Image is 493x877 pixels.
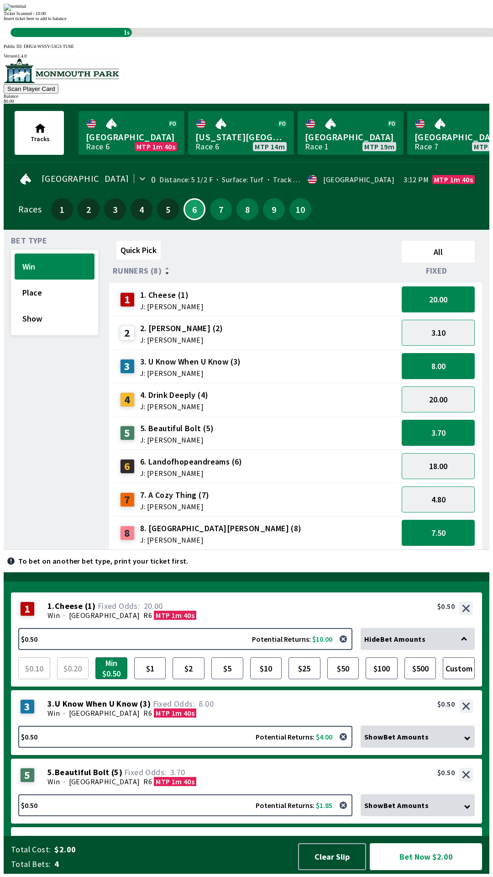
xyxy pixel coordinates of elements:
button: 1 [51,198,73,220]
button: $1 [134,657,166,679]
span: 4.80 [431,494,446,505]
span: All [406,247,471,257]
span: Track Condition: Firm [264,175,344,184]
button: 3.70 [402,420,475,446]
button: $5 [211,657,243,679]
span: Bet Type [11,237,47,244]
span: 8.00 [199,698,214,709]
button: Show [15,306,94,332]
div: 6 [120,459,135,474]
span: Insert ticket here to add to balance [4,16,67,21]
button: $100 [366,657,398,679]
span: Total Bets: [11,859,51,870]
span: 5. Beautiful Bolt (5) [140,423,214,434]
a: [GEOGRAPHIC_DATA]Race 6MTP 1m 40s [79,111,184,155]
span: 4 [54,859,289,870]
span: Hide Bet Amounts [364,634,425,644]
div: 4 [120,392,135,407]
span: Show Bet Amounts [364,801,429,810]
span: 3.70 [431,428,446,438]
button: 3 [104,198,126,220]
span: $50 [330,660,357,677]
span: Tracks [31,135,50,143]
span: Custom [445,660,472,677]
span: MTP 1m 40s [156,708,194,718]
span: Win [22,261,87,272]
span: MTP 19m [364,143,394,150]
div: Ticket Scanned - 10.00 [4,11,489,16]
span: [GEOGRAPHIC_DATA] [69,777,140,786]
p: To bet on another bet type, print your ticket first. [18,557,189,565]
button: $0.50Potential Returns: $1.85 [18,794,352,816]
span: 1. Cheese (1) [140,289,204,301]
div: 8 [120,526,135,540]
button: $10 [250,657,282,679]
span: 20.00 [144,601,163,611]
div: Races [18,206,42,213]
button: Quick Pick [116,241,161,259]
img: venue logo [4,58,119,83]
div: 0 [151,176,156,183]
span: $10 [252,660,280,677]
span: 9 [265,206,283,212]
span: J: [PERSON_NAME] [140,336,223,343]
span: Total Cost: [11,844,51,855]
span: 8 [239,206,256,212]
button: Custom [443,657,475,679]
button: 3.10 [402,320,475,346]
span: 7 [212,206,230,212]
button: Place [15,280,94,306]
div: 3 [20,699,35,714]
button: Scan Player Card [4,84,58,94]
span: 7. A Cozy Thing (7) [140,489,210,501]
span: 1 . [47,602,55,611]
span: MTP 1m 40s [136,143,175,150]
button: 20.00 [402,286,475,312]
span: R6 [143,708,152,718]
button: 5 [157,198,179,220]
div: $0.50 [437,699,455,708]
button: Clear Slip [298,843,366,870]
button: 9 [263,198,285,220]
span: $25 [291,660,318,677]
div: 3 [120,359,135,374]
span: J: [PERSON_NAME] [140,470,242,477]
span: 3 . [47,699,55,708]
div: 1 [120,292,135,307]
div: $0.50 [437,602,455,611]
span: 3:12 PM [404,176,429,183]
button: 18.00 [402,453,475,479]
span: 6 [187,207,202,211]
button: $25 [288,657,320,679]
div: $ 0.00 [4,99,489,104]
a: [GEOGRAPHIC_DATA]Race 1MTP 19m [298,111,404,155]
div: $0.50 [437,768,455,777]
span: 4 [133,206,150,212]
div: 5 [20,768,35,782]
span: 1s [121,26,132,39]
span: 5 [159,206,177,212]
span: [GEOGRAPHIC_DATA] [42,175,129,182]
div: Race 1 [305,143,329,150]
span: Runners (8) [113,267,162,275]
span: J: [PERSON_NAME] [140,503,210,510]
span: 18.00 [429,461,447,471]
span: MTP 14m [255,143,285,150]
button: 6 [184,198,205,220]
span: 3. U Know When U Know (3) [140,356,241,368]
div: [GEOGRAPHIC_DATA] [323,176,394,183]
span: 2 [80,206,97,212]
button: $0.50Potential Returns: $4.00 [18,726,352,748]
div: Public ID: [4,44,489,49]
span: [GEOGRAPHIC_DATA] [305,131,396,143]
span: Quick Pick [121,245,157,255]
button: All [402,241,475,263]
span: U Know When U Know [55,699,138,708]
span: 10 [292,206,309,212]
span: DHU4-WSSY-53G3-TU6E [24,44,74,49]
span: 7.50 [431,528,446,538]
span: [GEOGRAPHIC_DATA] [69,611,140,620]
div: Fixed [398,266,478,275]
span: $100 [368,660,395,677]
span: Cheese [55,602,83,611]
